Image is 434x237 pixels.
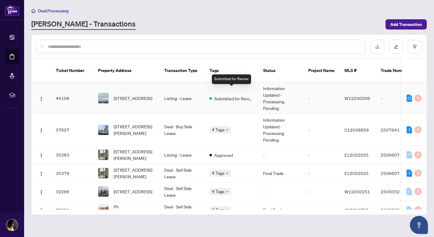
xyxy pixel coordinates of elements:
[344,152,369,157] span: E12022025
[303,83,340,114] td: -
[407,188,412,195] div: 0
[344,189,370,194] span: W12050251
[340,59,376,83] th: MLS #
[159,201,205,219] td: Deal - Sell Side Lease
[159,83,205,114] td: Listing - Lease
[414,95,422,102] div: 0
[114,167,155,180] span: [STREET_ADDRESS][PERSON_NAME]
[258,201,303,219] td: Final Trade
[414,126,422,133] div: 0
[303,59,340,83] th: Project Name
[51,182,93,201] td: 32286
[114,123,155,136] span: [STREET_ADDRESS][PERSON_NAME]
[5,5,19,16] img: logo
[51,201,93,219] td: 29091
[303,114,340,146] td: -
[303,182,340,201] td: -
[414,206,422,214] div: 0
[226,128,229,131] span: down
[98,205,108,215] img: thumbnail-img
[376,201,418,219] td: 2503828
[159,164,205,182] td: Deal - Sell Side Lease
[159,59,205,83] th: Transaction Type
[98,168,108,178] img: thumbnail-img
[258,164,303,182] td: Final Trade
[214,152,233,158] span: Approved
[376,114,418,146] td: 2507641
[39,190,44,195] img: Logo
[36,205,46,215] button: Logo
[39,208,44,213] img: Logo
[376,83,418,114] td: -
[114,148,155,161] span: [STREET_ADDRESS][PERSON_NAME]
[407,151,412,158] div: 0
[385,19,427,30] button: Add Transaction
[303,164,340,182] td: -
[159,146,205,164] td: Listing - Lease
[98,150,108,160] img: thumbnail-img
[226,190,229,193] span: down
[212,74,251,84] div: Submitted for Review
[212,206,225,213] span: 4 Tags
[36,187,46,196] button: Logo
[51,146,93,164] td: 35383
[258,83,303,114] td: Information Updated - Processing Pending
[205,59,258,83] th: Tags
[407,95,412,102] div: 11
[407,170,412,177] div: 1
[98,186,108,197] img: thumbnail-img
[376,182,418,201] td: 2505052
[344,207,369,213] span: C12010705
[159,182,205,201] td: Deal - Sell Side Lease
[413,45,417,49] span: filter
[51,83,93,114] td: 44108
[376,59,418,83] th: Trade Number
[98,93,108,103] img: thumbnail-img
[214,95,253,102] span: Submitted for Review
[258,114,303,146] td: Information Updated - Processing Pending
[258,182,303,201] td: -
[31,9,36,13] span: home
[39,96,44,101] img: Logo
[36,93,46,103] button: Logo
[6,219,18,231] img: Profile Icon
[394,45,398,49] span: edit
[39,171,44,176] img: Logo
[375,45,379,49] span: download
[414,188,422,195] div: 0
[370,40,384,54] button: download
[414,170,422,177] div: 0
[212,188,225,195] span: 4 Tags
[114,188,152,195] span: [STREET_ADDRESS]
[98,125,108,135] img: thumbnail-img
[226,172,229,175] span: down
[36,168,46,178] button: Logo
[344,95,370,101] span: W12250509
[212,126,225,133] span: 4 Tags
[389,40,403,54] button: edit
[212,170,225,176] span: 4 Tags
[414,151,422,158] div: 0
[93,59,159,83] th: Property Address
[226,208,229,211] span: down
[258,146,303,164] td: -
[344,170,369,176] span: E12022025
[51,114,93,146] td: 37627
[344,127,369,133] span: C12038856
[410,216,428,234] button: Open asap
[36,125,46,135] button: Logo
[114,203,155,217] span: Ph [STREET_ADDRESS]
[51,59,93,83] th: Ticket Number
[376,146,418,164] td: 2506607
[38,8,68,14] span: Deal Processing
[51,164,93,182] td: 35379
[36,150,46,160] button: Logo
[407,126,412,133] div: 1
[407,206,412,214] div: 0
[114,95,152,101] span: [STREET_ADDRESS]
[303,146,340,164] td: -
[39,128,44,133] img: Logo
[39,153,44,158] img: Logo
[303,201,340,219] td: -
[390,20,422,29] span: Add Transaction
